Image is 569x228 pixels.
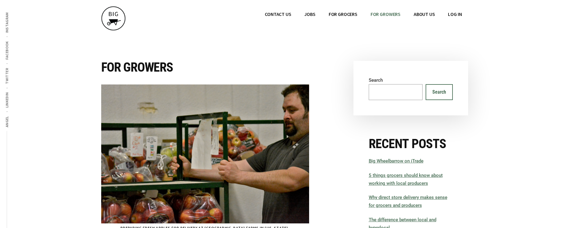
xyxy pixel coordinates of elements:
a: Twitter [4,64,10,88]
a: CONTACT US [259,6,297,22]
a: FOR GROWERS [364,6,407,22]
span: FOR GROWERS [371,11,401,17]
span: Instagram [5,12,9,33]
h2: Recent Posts [369,137,453,151]
a: Angel [4,112,10,131]
span: Twitter [5,68,9,84]
a: LinkedIn [4,88,10,111]
span: JOBS [304,11,315,17]
nav: Main [259,6,468,22]
a: ABOUT US [408,6,441,22]
button: Search [426,84,453,100]
h1: FOR GROWERS [101,61,309,74]
a: FOR GROCERS [323,6,364,22]
span: ABOUT US [414,11,435,17]
span: Angel [5,116,9,127]
label: Search [369,77,383,83]
img: BIG WHEELBARROW [101,6,126,31]
a: Facebook [4,37,10,63]
a: Big Wheelbarrow on iTrade [369,158,423,164]
span: CONTACT US [265,11,291,17]
a: Log In [442,6,468,22]
a: JOBS [298,6,321,22]
a: 5 things grocers should know about working with local producers [369,173,443,186]
span: Facebook [5,41,9,60]
span: FOR GROCERS [329,11,357,17]
a: Why direct store delivery makes sense for grocers and producers [369,195,447,208]
a: Instagram [4,9,10,36]
span: LinkedIn [5,92,9,108]
span: Log In [448,11,462,17]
